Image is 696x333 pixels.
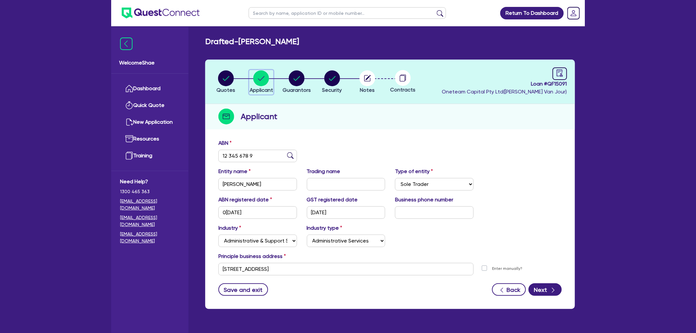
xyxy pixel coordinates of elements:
[307,224,342,232] label: Industry type
[529,283,562,296] button: Next
[249,70,273,94] button: Applicant
[120,231,180,244] a: [EMAIL_ADDRESS][DOMAIN_NAME]
[500,7,564,19] a: Return To Dashboard
[125,135,133,143] img: resources
[125,152,133,160] img: training
[307,206,385,219] input: DD / MM / YYYY
[120,147,180,164] a: Training
[216,70,236,94] button: Quotes
[322,70,342,94] button: Security
[120,97,180,114] a: Quick Quote
[120,114,180,131] a: New Application
[218,224,241,232] label: Industry
[283,87,311,93] span: Guarantors
[359,70,376,94] button: Notes
[218,196,272,204] label: ABN registered date
[553,67,567,80] a: audit
[218,109,234,124] img: step-icon
[120,198,180,212] a: [EMAIL_ADDRESS][DOMAIN_NAME]
[492,283,526,296] button: Back
[125,101,133,109] img: quick-quote
[119,59,181,67] span: Welcome Shae
[249,7,446,19] input: Search by name, application ID or mobile number...
[218,167,251,175] label: Entity name
[307,167,340,175] label: Trading name
[205,37,299,46] h2: Drafted - [PERSON_NAME]
[307,196,358,204] label: GST registered date
[120,38,133,50] img: icon-menu-close
[218,283,268,296] button: Save and exit
[492,266,523,272] label: Enter manually?
[565,5,582,22] a: Dropdown toggle
[556,69,563,77] span: audit
[287,152,294,159] img: abn-lookup icon
[390,87,415,93] span: Contracts
[395,167,433,175] label: Type of entity
[442,80,567,88] span: Loan # QF15091
[360,87,375,93] span: Notes
[120,214,180,228] a: [EMAIL_ADDRESS][DOMAIN_NAME]
[125,118,133,126] img: new-application
[282,70,311,94] button: Guarantors
[120,80,180,97] a: Dashboard
[395,196,453,204] label: Business phone number
[241,111,277,122] h2: Applicant
[218,139,232,147] label: ABN
[322,87,342,93] span: Security
[120,131,180,147] a: Resources
[218,206,297,219] input: DD / MM / YYYY
[442,89,567,95] span: Oneteam Capital Pty Ltd ( [PERSON_NAME] Van Jour )
[122,8,200,18] img: quest-connect-logo-blue
[120,188,180,195] span: 1300 465 363
[250,87,273,93] span: Applicant
[120,178,180,186] span: Need Help?
[218,252,286,260] label: Principle business address
[216,87,235,93] span: Quotes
